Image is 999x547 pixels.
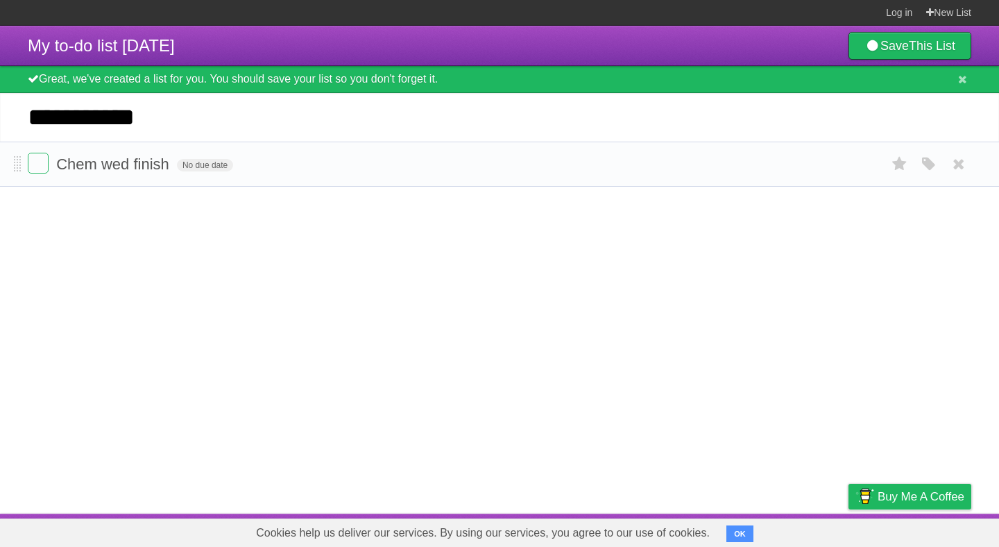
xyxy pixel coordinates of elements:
[878,485,964,509] span: Buy me a coffee
[56,155,173,173] span: Chem wed finish
[177,159,233,171] span: No due date
[783,517,814,544] a: Terms
[884,517,971,544] a: Suggest a feature
[909,39,955,53] b: This List
[848,484,971,510] a: Buy me a coffee
[28,153,49,174] label: Done
[855,485,874,508] img: Buy me a coffee
[28,36,175,55] span: My to-do list [DATE]
[726,525,753,542] button: OK
[830,517,866,544] a: Privacy
[848,32,971,60] a: SaveThis List
[887,153,913,176] label: Star task
[664,517,693,544] a: About
[710,517,766,544] a: Developers
[242,519,724,547] span: Cookies help us deliver our services. By using our services, you agree to our use of cookies.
